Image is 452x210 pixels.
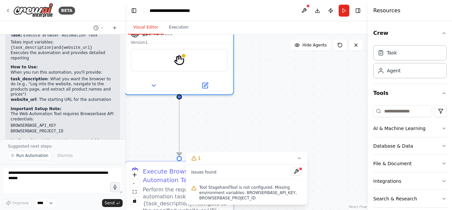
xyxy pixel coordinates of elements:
span: Dismiss [57,153,73,158]
button: Hide right sidebar [353,6,363,15]
p: You'll need to set these environment variables before running the automation. Browserbase provide... [11,138,115,159]
g: Edge from 46bd21fc-7c2f-4bdc-957e-8e2081ea9aee to 5a6322ca-4860-47f1-9c55-3d9ee21e33e5 [175,100,183,156]
button: Tools [373,84,447,103]
code: BROWSERBASE_PROJECT_ID [11,129,63,134]
strong: Task: [11,33,22,37]
span: Issues found [191,170,217,175]
button: zoom in [130,171,139,179]
span: Send [105,200,115,206]
div: Task [387,49,397,56]
button: File & Document [373,155,447,172]
button: AI & Machine Learning [373,120,447,137]
span: Improve [12,200,29,206]
button: Send [102,199,123,207]
button: Switch to previous chat [91,24,107,32]
button: Dismiss [54,151,76,160]
div: React Flow controls [130,171,139,205]
button: Execution [164,21,194,35]
code: BROWSERBASE_API_KEY [11,123,56,128]
span: Run Automation [16,153,49,158]
strong: task_description [11,77,48,81]
li: Executes the automation and provides detailed reporting [11,50,115,61]
button: Hide left sidebar [129,6,139,15]
p: When you run this automation, you'll provide: [11,70,115,75]
button: Click to speak your automation idea [110,182,120,192]
code: {task_description} [11,45,54,50]
img: Logo [13,3,53,18]
button: zoom out [130,179,139,188]
button: Start a new chat [109,24,120,32]
button: Open in side panel [180,80,230,91]
div: Agent [387,67,400,74]
strong: website_url [11,97,37,102]
p: Suggested next steps: [8,144,117,149]
div: Version 1 [131,40,148,45]
li: Takes input variables: and [11,40,115,50]
button: Hide Agents [290,40,331,50]
li: : What you want the browser to do (e.g., "Log into the website, navigate to the products page, an... [11,77,115,97]
button: Crew [373,24,447,42]
span: Hide Agents [302,42,327,48]
div: Execute Browser Automation Task [143,167,228,184]
button: Integrations [373,173,447,190]
button: fit view [130,188,139,196]
img: StagehandTool [174,55,184,65]
button: Search & Research [373,190,447,207]
button: Database & Data [373,137,447,155]
span: 1 [198,155,201,162]
span: gpt-4o-mini [142,30,172,37]
div: BETA [58,7,75,15]
strong: Important Setup Note: [11,106,61,111]
button: toggle interactivity [130,196,139,205]
li: : The starting URL for the automation [11,97,115,103]
div: Crew [373,42,447,84]
nav: breadcrumb [150,7,207,14]
p: The Web Automation Tool requires Browserbase API credentials: [11,111,115,122]
code: {website_url} [61,45,92,50]
button: Visual Editor [128,21,164,35]
button: 1 [186,152,307,165]
h4: Resources [373,7,400,15]
button: Improve [3,199,32,207]
a: React Flow attribution [349,205,367,209]
code: Execute Browser Automation Task [24,33,98,38]
span: Tool StagehandTool is not configured. Missing environment variables: BROWSERBASE_API_KEY, BROWSER... [199,185,302,201]
strong: How to Use: [11,65,38,69]
button: Run Automation [8,151,52,160]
